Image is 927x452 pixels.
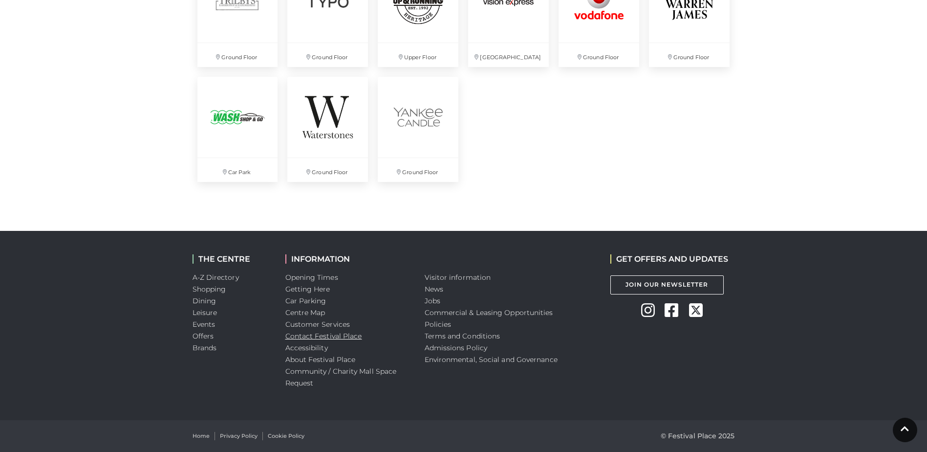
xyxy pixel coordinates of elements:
[193,432,210,440] a: Home
[285,254,410,264] h2: INFORMATION
[268,432,304,440] a: Cookie Policy
[197,77,278,158] img: Wash Shop and Go, Basingstoke, Festival Place, Hampshire
[425,320,452,329] a: Policies
[425,308,553,317] a: Commercial & Leasing Opportunities
[378,158,458,182] p: Ground Floor
[373,72,463,187] a: Ground Floor
[649,43,730,67] p: Ground Floor
[425,285,443,294] a: News
[425,273,491,282] a: Visitor information
[193,308,217,317] a: Leisure
[661,430,735,442] p: © Festival Place 2025
[285,355,356,364] a: About Festival Place
[282,72,373,187] a: Ground Floor
[193,320,216,329] a: Events
[425,296,440,305] a: Jobs
[193,273,239,282] a: A-Z Directory
[285,343,328,352] a: Accessibility
[197,43,278,67] p: Ground Floor
[285,308,325,317] a: Centre Map
[425,332,500,340] a: Terms and Conditions
[193,296,216,305] a: Dining
[559,43,639,67] p: Ground Floor
[610,254,728,264] h2: GET OFFERS AND UPDATES
[285,367,397,387] a: Community / Charity Mall Space Request
[425,343,488,352] a: Admissions Policy
[220,432,258,440] a: Privacy Policy
[287,158,368,182] p: Ground Floor
[287,43,368,67] p: Ground Floor
[193,332,214,340] a: Offers
[468,43,549,67] p: [GEOGRAPHIC_DATA]
[285,320,350,329] a: Customer Services
[285,332,362,340] a: Contact Festival Place
[193,285,226,294] a: Shopping
[285,285,330,294] a: Getting Here
[197,158,278,182] p: Car Park
[285,296,326,305] a: Car Parking
[193,343,217,352] a: Brands
[425,355,558,364] a: Environmental, Social and Governance
[378,43,458,67] p: Upper Floor
[193,254,271,264] h2: THE CENTRE
[193,72,283,187] a: Wash Shop and Go, Basingstoke, Festival Place, Hampshire Car Park
[610,275,724,294] a: Join Our Newsletter
[285,273,338,282] a: Opening Times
